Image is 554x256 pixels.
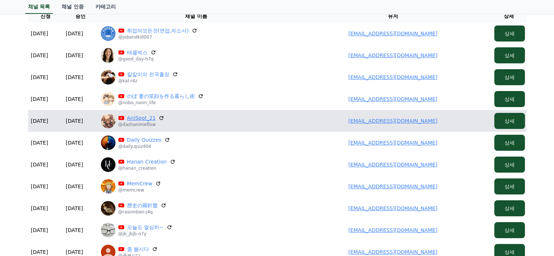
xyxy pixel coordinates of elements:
[101,157,115,172] img: Hanan Creation
[31,161,48,168] p: [DATE]
[494,25,525,42] button: 상세
[494,96,525,102] a: 상세
[31,74,48,81] p: [DATE]
[127,202,158,209] a: 歴史の羅針盤
[66,52,83,59] p: [DATE]
[28,9,63,23] th: 신청
[494,162,525,168] a: 상세
[348,96,437,102] a: [EMAIL_ADDRESS][DOMAIN_NAME]
[348,52,437,58] a: [EMAIL_ADDRESS][DOMAIN_NAME]
[494,157,525,173] button: 상세
[348,249,437,255] a: [EMAIL_ADDRESS][DOMAIN_NAME]
[31,248,48,256] p: [DATE]
[118,165,176,171] p: @hanan_creation
[98,9,295,23] th: 채널 이름
[295,9,491,23] th: 유저
[494,91,525,107] button: 상세
[127,180,153,187] a: MemCrew
[494,205,525,211] a: 상세
[66,139,83,146] p: [DATE]
[118,34,197,40] p: @jobandkill007
[127,49,148,56] a: 태클박스
[494,249,525,255] a: 상세
[101,114,115,128] img: AniSpot_21
[494,140,525,146] a: 상세
[127,71,169,78] a: 칼칼이의 전국출장
[118,122,165,127] p: @dashanimeflow
[63,9,98,23] th: 승인
[31,183,48,190] p: [DATE]
[348,140,437,146] a: [EMAIL_ADDRESS][DOMAIN_NAME]
[127,224,164,231] a: 오늘도 열심히~
[348,118,437,124] a: [EMAIL_ADDRESS][DOMAIN_NAME]
[348,184,437,189] a: [EMAIL_ADDRESS][DOMAIN_NAME]
[494,74,525,80] a: 상세
[66,117,83,125] p: [DATE]
[101,179,115,194] img: MemCrew
[127,136,161,143] a: Daily Quizzes
[118,56,156,62] p: @good_day-h7q
[348,162,437,168] a: [EMAIL_ADDRESS][DOMAIN_NAME]
[60,216,82,221] span: Messages
[127,158,167,165] a: Hanan Creation
[101,223,115,237] img: 오늘도 열심히~
[491,9,526,23] th: 상세
[494,113,525,129] button: 상세
[31,52,48,59] p: [DATE]
[19,215,31,221] span: Home
[348,205,437,211] a: [EMAIL_ADDRESS][DOMAIN_NAME]
[494,200,525,216] button: 상세
[31,30,48,37] p: [DATE]
[31,139,48,146] p: [DATE]
[101,70,115,84] img: 칼칼이의 전국출장
[127,27,189,34] a: 취업의모든것(면접,자소서)
[48,204,94,222] a: Messages
[94,204,140,222] a: Settings
[494,135,525,151] button: 상세
[108,215,126,221] span: Settings
[2,204,48,222] a: Home
[31,117,48,125] p: [DATE]
[494,178,525,194] button: 상세
[348,227,437,233] a: [EMAIL_ADDRESS][DOMAIN_NAME]
[31,95,48,103] p: [DATE]
[494,31,525,36] a: 상세
[66,227,83,234] p: [DATE]
[101,48,115,63] img: 태클박스
[66,74,83,81] p: [DATE]
[118,209,166,215] p: @rasinnban-j4q
[494,184,525,189] a: 상세
[101,135,115,150] img: Daily Quizzes
[66,205,83,212] p: [DATE]
[494,69,525,85] button: 상세
[118,78,178,84] p: @kal-r4z
[101,26,115,41] img: 취업의모든것(면접,자소서)
[494,118,525,124] a: 상세
[127,92,195,100] a: のぼ 妻の笑顔を作る暮らし術
[494,47,525,63] button: 상세
[66,248,83,256] p: [DATE]
[66,95,83,103] p: [DATE]
[348,74,437,80] a: [EMAIL_ADDRESS][DOMAIN_NAME]
[348,31,437,36] a: [EMAIL_ADDRESS][DOMAIN_NAME]
[118,187,161,193] p: @memcrew
[101,92,115,106] img: のぼ 妻の笑顔を作る暮らし術
[118,100,204,106] p: @nobo_room_life
[31,227,48,234] p: [DATE]
[66,183,83,190] p: [DATE]
[494,227,525,233] a: 상세
[31,205,48,212] p: [DATE]
[66,161,83,168] p: [DATE]
[118,231,172,237] p: @jb_jbjb-o7y
[66,30,83,37] p: [DATE]
[127,245,149,253] a: 좀 봅시다
[494,52,525,58] a: 상세
[494,222,525,238] button: 상세
[118,143,170,149] p: @daily.quiz404
[101,201,115,216] img: 歴史の羅針盤
[127,114,156,122] a: AniSpot_21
